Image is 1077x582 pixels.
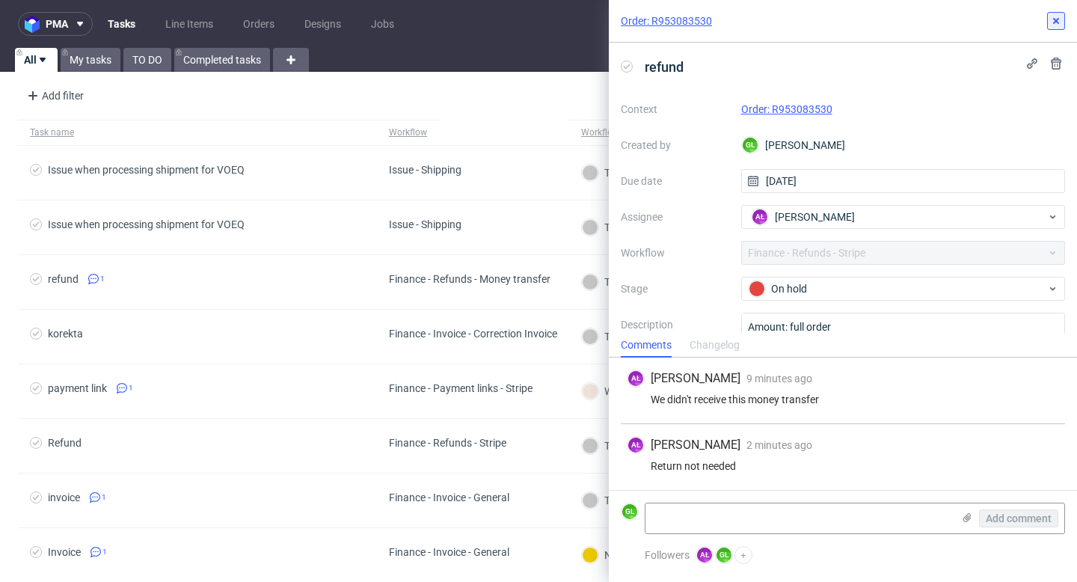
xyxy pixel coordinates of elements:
a: TO DO [123,48,171,72]
div: To Do [582,492,630,509]
span: refund [639,55,690,79]
div: refund [48,273,79,285]
div: To Do [582,328,630,345]
a: Line Items [156,12,222,36]
div: Comments [621,334,672,358]
span: Task name [30,126,365,139]
div: [PERSON_NAME] [741,133,1066,157]
a: Order: R953083530 [741,103,832,115]
textarea: Amount: full order Currency: pln Reason of refund: order cancellation Is correction invoice neede... [741,313,1066,385]
a: Designs [295,12,350,36]
figcaption: GL [622,504,637,519]
span: pma [46,19,68,29]
a: My tasks [61,48,120,72]
figcaption: AŁ [697,548,712,563]
div: Issue - Shipping [389,164,461,176]
div: Finance - Invoice - Correction Invoice [389,328,557,340]
span: Followers [645,549,690,561]
span: [PERSON_NAME] [651,370,740,387]
div: To Do [582,165,630,181]
label: Stage [621,280,729,298]
div: Finance - Invoice - General [389,491,509,503]
a: Tasks [99,12,144,36]
a: Orders [234,12,283,36]
label: Context [621,100,729,118]
div: Finance - Refunds - Money transfer [389,273,550,285]
div: Finance - Invoice - General [389,546,509,558]
label: Description [621,316,729,382]
span: 2 minutes ago [746,439,812,451]
label: Due date [621,172,729,190]
div: Issue when processing shipment for VOEQ [48,164,245,176]
a: Jobs [362,12,403,36]
a: Completed tasks [174,48,270,72]
div: invoice [48,491,80,503]
div: Finance - Refunds - Stripe [389,437,506,449]
figcaption: GL [717,548,731,563]
div: Issue when processing shipment for VOEQ [48,218,245,230]
div: Refund [48,437,82,449]
div: korekta [48,328,83,340]
label: Created by [621,136,729,154]
div: Changelog [690,334,740,358]
div: Add filter [21,84,87,108]
div: Workflow [389,126,427,138]
div: To Do [582,274,630,290]
label: Assignee [621,208,729,226]
figcaption: AŁ [628,371,643,386]
div: On hold [749,281,1046,297]
figcaption: AŁ [752,209,767,224]
img: logo [25,16,46,33]
div: Waiting for payment [582,383,699,399]
div: Issue - Shipping [389,218,461,230]
span: 9 minutes ago [746,373,812,385]
label: Workflow [621,244,729,262]
figcaption: AŁ [628,438,643,453]
div: payment link [48,382,107,394]
button: pma [18,12,93,36]
span: 1 [100,273,105,285]
span: [PERSON_NAME] [775,209,855,224]
div: To Do [582,438,630,454]
span: [PERSON_NAME] [651,437,740,453]
figcaption: GL [743,138,758,153]
a: All [15,48,58,72]
div: Finance - Payment links - Stripe [389,382,533,394]
span: 1 [102,546,107,558]
span: 1 [102,491,106,503]
div: Workflow stage [581,126,644,138]
button: + [734,546,752,564]
div: To Do [582,219,630,236]
div: We didn't receive this money transfer [627,393,1059,405]
div: Return not needed [627,460,1059,472]
a: Order: R953083530 [621,13,712,28]
div: Invoice [48,546,81,558]
span: 1 [129,382,133,394]
div: Need information [582,547,685,563]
